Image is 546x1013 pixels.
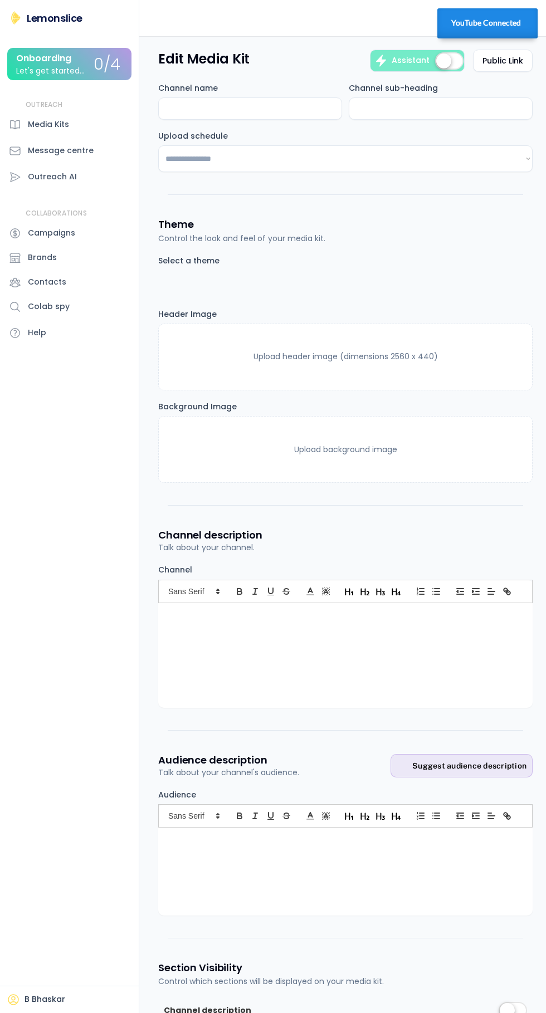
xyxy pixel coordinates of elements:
span: Text alignment [484,585,499,598]
div: Let's get started... [16,67,85,75]
div: Upload schedule [158,131,228,141]
div: Brands [28,252,57,263]
button: Public Link [473,50,533,72]
div: Channel name [158,83,218,93]
span: Font color [303,585,318,598]
div: Header Image [158,309,217,319]
strong: YouTube Connected [451,18,521,27]
div: Contacts [28,276,66,288]
h3: Theme [158,217,193,231]
h3: Channel description [158,528,262,542]
div: Suggest audience description [412,761,526,771]
span: Highlight color [318,809,334,823]
span: Font color [303,809,318,823]
div: Campaigns [28,227,75,239]
div: 0/4 [94,56,120,74]
span: Text alignment [484,809,499,823]
span: Font [163,585,223,598]
img: yH5BAEAAAAALAAAAAABAAEAAAIBRAA7 [397,760,408,771]
h3: Audience description [158,753,267,767]
span: Highlight color [318,585,334,598]
div: Control the look and feel of your media kit. [158,233,325,244]
div: Talk about your channel. [158,542,255,554]
h3: Edit Media Kit [158,50,250,68]
div: Lemonslice [27,11,82,25]
div: Colab spy [28,301,70,312]
div: Use the assistant [374,54,388,67]
div: Media Kits [28,119,69,130]
span: Font [163,809,223,823]
div: Background Image [158,402,237,412]
div: Outreach AI [28,171,77,183]
div: Control which sections will be displayed on your media kit. [158,976,384,987]
div: Onboarding [16,53,71,63]
div: Assistant [392,55,430,66]
div: COLLABORATIONS [26,209,87,218]
div: Channel sub-heading [349,83,438,93]
img: Lemonslice [9,11,22,25]
div: Channel [158,565,192,575]
h3: Section Visibility [158,961,242,975]
div: Talk about your channel's audience. [158,767,299,779]
div: OUTREACH [26,100,63,110]
div: Audience [158,790,196,800]
div: B Bhaskar [25,994,65,1005]
div: Message centre [28,145,94,156]
div: Help [28,327,46,339]
div: Select a theme [158,256,220,266]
